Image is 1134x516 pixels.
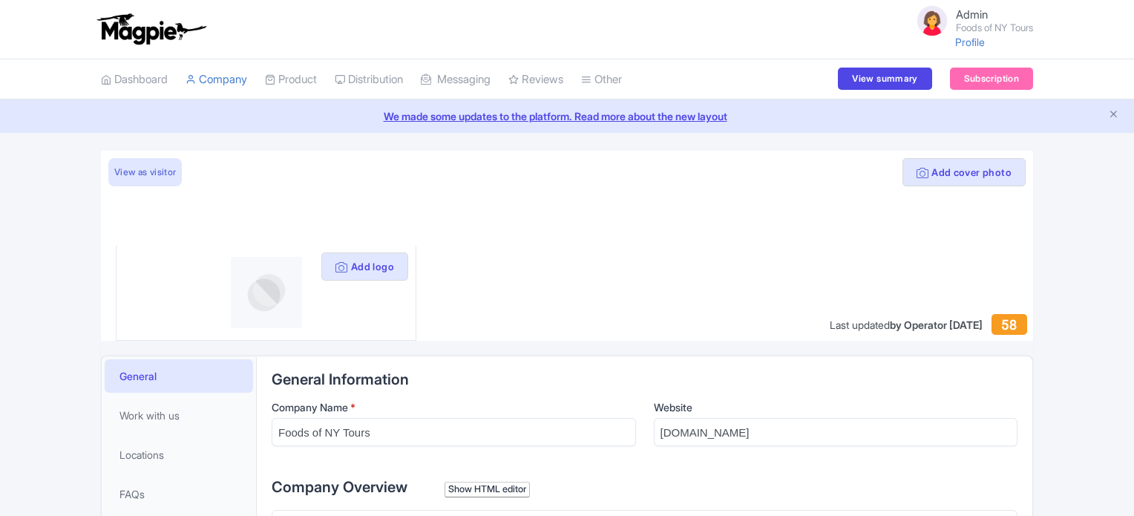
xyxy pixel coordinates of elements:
[9,108,1125,124] a: We made some updates to the platform. Read more about the new layout
[321,252,408,281] button: Add logo
[335,59,403,100] a: Distribution
[830,317,983,333] div: Last updated
[94,13,209,45] img: logo-ab69f6fb50320c5b225c76a69d11143b.png
[914,3,950,39] img: avatar_key_member-9c1dde93af8b07d7383eb8b5fb890c87.png
[119,408,180,423] span: Work with us
[581,59,622,100] a: Other
[272,401,348,414] span: Company Name
[231,257,302,328] img: profile-logo-d1a8e230fb1b8f12adc913e4f4d7365c.png
[956,7,988,22] span: Admin
[956,23,1033,33] small: Foods of NY Tours
[101,59,168,100] a: Dashboard
[272,478,407,496] span: Company Overview
[1108,107,1119,124] button: Close announcement
[950,68,1033,90] a: Subscription
[105,477,253,511] a: FAQs
[890,319,983,331] span: by Operator [DATE]
[905,3,1033,39] a: Admin Foods of NY Tours
[955,36,985,48] a: Profile
[902,158,1026,186] button: Add cover photo
[445,482,530,497] div: Show HTML editor
[272,371,1017,388] h2: General Information
[265,59,317,100] a: Product
[105,399,253,432] a: Work with us
[1001,317,1017,333] span: 58
[119,368,157,384] span: General
[838,68,931,90] a: View summary
[654,401,692,414] span: Website
[421,59,491,100] a: Messaging
[105,359,253,393] a: General
[119,447,164,463] span: Locations
[508,59,563,100] a: Reviews
[186,59,247,100] a: Company
[119,486,145,502] span: FAQs
[105,438,253,471] a: Locations
[108,158,182,186] a: View as visitor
